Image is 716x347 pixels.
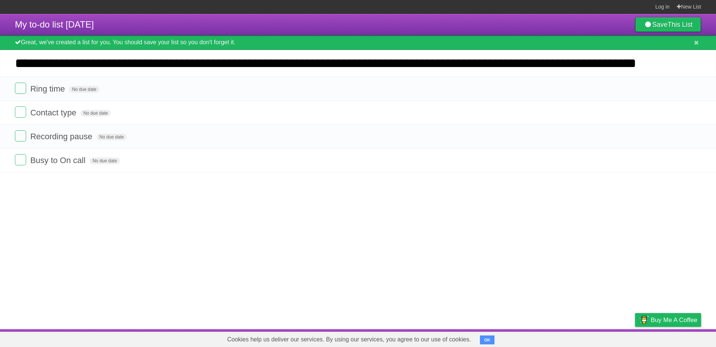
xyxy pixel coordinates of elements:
[635,313,701,327] a: Buy me a coffee
[15,19,94,29] span: My to-do list [DATE]
[15,83,26,94] label: Done
[654,331,701,345] a: Suggest a feature
[30,156,87,165] span: Busy to On call
[651,313,697,327] span: Buy me a coffee
[560,331,591,345] a: Developers
[220,332,478,347] span: Cookies help us deliver our services. By using our services, you agree to our use of cookies.
[69,86,99,93] span: No due date
[81,110,111,117] span: No due date
[30,132,94,141] span: Recording pause
[15,154,26,165] label: Done
[480,335,494,344] button: OK
[97,134,127,140] span: No due date
[635,17,701,32] a: SaveThis List
[15,106,26,118] label: Done
[625,331,645,345] a: Privacy
[600,331,616,345] a: Terms
[30,84,67,93] span: Ring time
[536,331,552,345] a: About
[15,130,26,141] label: Done
[668,21,693,28] b: This List
[639,313,649,326] img: Buy me a coffee
[89,157,120,164] span: No due date
[30,108,78,117] span: Contact type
